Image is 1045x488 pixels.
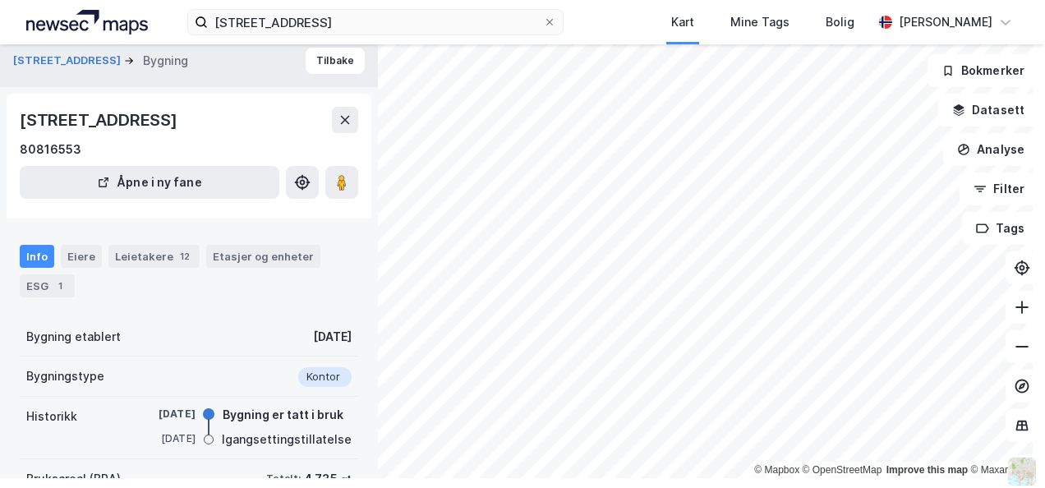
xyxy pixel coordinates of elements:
[108,245,200,268] div: Leietakere
[61,245,102,268] div: Eiere
[826,12,854,32] div: Bolig
[143,51,188,71] div: Bygning
[886,464,968,476] a: Improve this map
[962,212,1038,245] button: Tags
[13,53,124,69] button: [STREET_ADDRESS]
[730,12,790,32] div: Mine Tags
[213,249,314,264] div: Etasjer og enheter
[20,245,54,268] div: Info
[130,407,196,421] div: [DATE]
[52,278,68,294] div: 1
[313,327,352,347] div: [DATE]
[26,366,104,386] div: Bygningstype
[20,107,181,133] div: [STREET_ADDRESS]
[963,409,1045,488] iframe: Chat Widget
[963,409,1045,488] div: Kontrollprogram for chat
[26,407,77,426] div: Historikk
[960,173,1038,205] button: Filter
[943,133,1038,166] button: Analyse
[222,430,352,449] div: Igangsettingstillatelse
[754,464,799,476] a: Mapbox
[26,10,148,35] img: logo.a4113a55bc3d86da70a041830d287a7e.svg
[20,140,81,159] div: 80816553
[20,274,75,297] div: ESG
[928,54,1038,87] button: Bokmerker
[803,464,882,476] a: OpenStreetMap
[177,248,193,265] div: 12
[938,94,1038,127] button: Datasett
[223,405,343,425] div: Bygning er tatt i bruk
[266,472,301,486] div: Totalt:
[20,166,279,199] button: Åpne i ny fane
[899,12,992,32] div: [PERSON_NAME]
[208,10,542,35] input: Søk på adresse, matrikkel, gårdeiere, leietakere eller personer
[26,327,121,347] div: Bygning etablert
[130,431,196,446] div: [DATE]
[671,12,694,32] div: Kart
[306,48,365,74] button: Tilbake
